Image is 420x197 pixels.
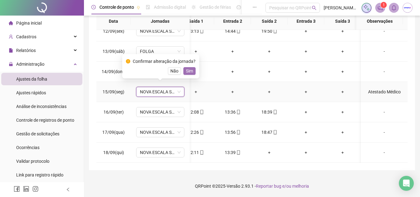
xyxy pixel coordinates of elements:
[237,5,241,9] span: dashboard
[329,48,356,55] div: +
[140,107,181,117] span: NOVA ESCALA SEGUNDA A SEXTA
[140,47,181,56] span: FOLGA
[219,28,246,35] div: 14:44
[356,13,403,30] th: Observações
[256,184,309,189] span: Reportar bug e/ou melhoria
[293,129,319,136] div: +
[9,48,13,53] span: file
[391,5,397,11] span: bell
[16,62,44,67] span: Administração
[168,67,181,75] button: Não
[102,130,125,135] span: 17/09(qua)
[103,89,124,94] span: 15/09(seg)
[236,29,241,33] span: mobile
[252,5,257,9] span: ellipsis
[16,145,39,150] span: Ocorrências
[140,128,181,137] span: NOVA ESCALA SEGUNDA A SEXTA
[96,13,131,30] th: Data
[9,35,13,39] span: user-add
[272,29,277,33] span: mobile
[16,90,46,95] span: Ajustes rápidos
[227,184,240,189] span: Versão
[383,3,385,7] span: 1
[16,118,74,123] span: Controle de registros de ponto
[293,28,319,35] div: +
[23,186,29,192] span: linkedin
[403,3,412,12] img: 35197
[324,13,361,30] th: Saída 3
[103,29,124,34] span: 12/09(sex)
[178,13,214,30] th: Saída 1
[366,88,403,95] div: Atestado Médico
[329,88,356,95] div: +
[16,172,63,177] span: Link para registro rápido
[329,68,356,75] div: +
[288,13,324,30] th: Entrada 3
[272,110,277,114] span: mobile
[366,129,403,136] div: -
[399,176,414,191] div: Open Intercom Messenger
[219,129,246,136] div: 13:56
[16,48,36,53] span: Relatórios
[256,149,283,156] div: +
[272,130,277,134] span: mobile
[361,18,398,25] span: Observações
[251,13,288,30] th: Saída 2
[219,48,246,55] div: +
[366,48,403,55] div: -
[16,159,49,164] span: Validar protocolo
[293,149,319,156] div: +
[329,109,356,115] div: +
[192,5,196,9] span: sun
[16,104,67,109] span: Análise de inconsistências
[199,150,204,155] span: mobile
[16,21,42,26] span: Página inicial
[140,87,181,96] span: NOVA ESCALA SEGUNDA A SEXTA
[219,68,246,75] div: +
[219,88,246,95] div: +
[91,5,96,9] span: clock-circle
[182,109,209,115] div: 12:08
[329,28,356,35] div: +
[324,4,358,11] span: [PERSON_NAME] - Gtron Telecom
[214,13,251,30] th: Entrada 2
[329,149,356,156] div: +
[293,88,319,95] div: +
[16,77,47,82] span: Ajustes da folha
[377,5,383,11] span: notification
[103,150,124,155] span: 18/09(qui)
[219,149,246,156] div: 13:39
[32,186,39,192] span: instagram
[103,49,125,54] span: 13/09(sáb)
[182,28,209,35] div: 13:13
[256,88,283,95] div: +
[16,34,36,39] span: Cadastros
[182,129,209,136] div: 12:26
[366,68,403,75] div: -
[182,149,209,156] div: 12:11
[312,6,316,10] span: search
[183,67,196,75] button: Sim
[199,130,204,134] span: mobile
[256,68,283,75] div: +
[256,109,283,115] div: 18:39
[182,88,209,95] div: +
[293,68,319,75] div: +
[366,109,403,115] div: -
[329,129,356,136] div: +
[126,59,130,63] span: exclamation-circle
[140,148,181,157] span: NOVA ESCALA SEGUNDA A SEXTA
[186,68,193,74] span: Sim
[199,29,204,33] span: mobile
[9,62,13,66] span: lock
[200,5,231,10] span: Gestão de férias
[14,186,20,192] span: facebook
[256,129,283,136] div: 18:47
[9,21,13,25] span: home
[154,5,186,10] span: Admissão digital
[170,68,178,74] span: Não
[136,6,140,9] span: pushpin
[293,109,319,115] div: +
[99,5,134,10] span: Controle de ponto
[131,13,190,30] th: Jornadas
